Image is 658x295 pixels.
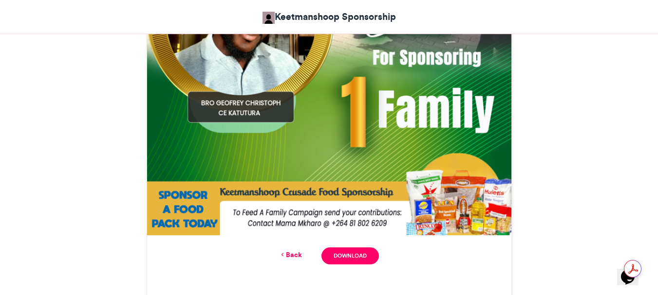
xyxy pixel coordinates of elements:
[617,256,648,285] iframe: chat widget
[321,247,378,264] a: Download
[263,10,396,24] a: Keetmanshoop Sponsorship
[279,250,302,260] a: Back
[263,12,275,24] img: Keetmanshoop Sponsorship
